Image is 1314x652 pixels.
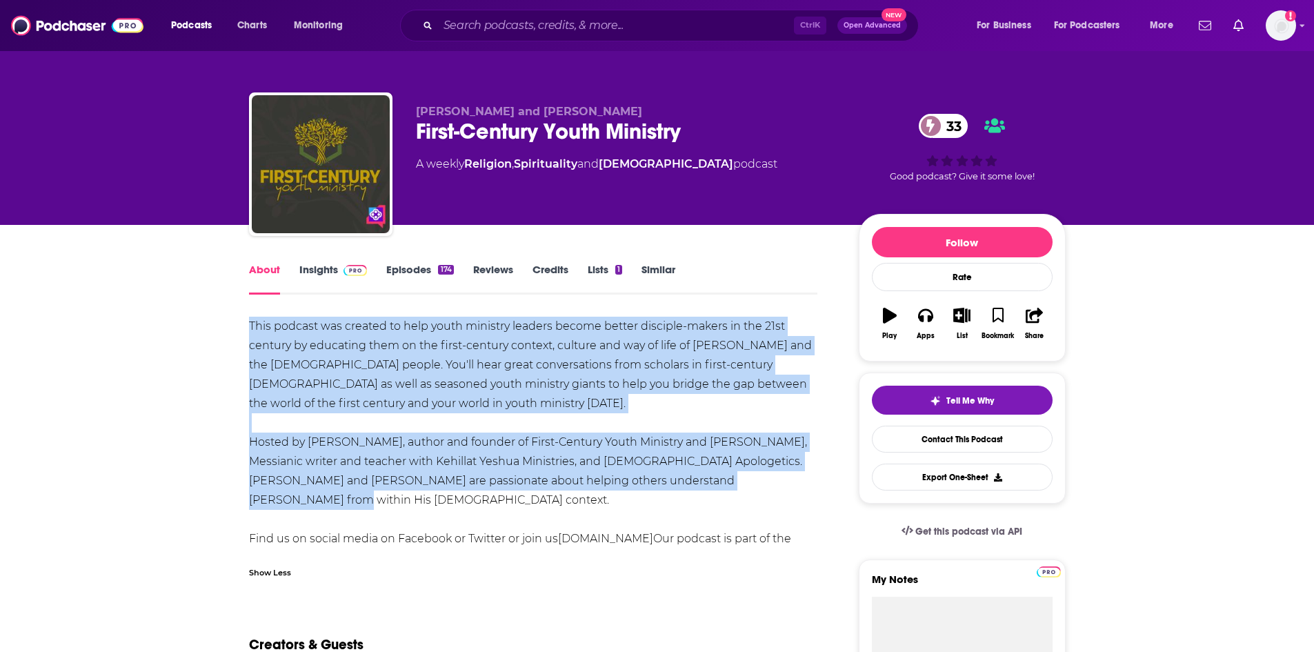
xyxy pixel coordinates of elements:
[512,157,514,170] span: ,
[1025,332,1044,340] div: Share
[464,157,512,170] a: Religion
[930,395,941,406] img: tell me why sparkle
[284,14,361,37] button: open menu
[641,263,675,295] a: Similar
[1228,14,1249,37] a: Show notifications dropdown
[1045,14,1140,37] button: open menu
[967,14,1048,37] button: open menu
[917,332,935,340] div: Apps
[532,263,568,295] a: Credits
[237,16,267,35] span: Charts
[859,105,1066,190] div: 33Good podcast? Give it some love!
[933,114,968,138] span: 33
[1054,16,1120,35] span: For Podcasters
[252,95,390,233] img: First-Century Youth Ministry
[982,332,1014,340] div: Bookmark
[957,332,968,340] div: List
[872,263,1053,291] div: Rate
[161,14,230,37] button: open menu
[890,171,1035,181] span: Good podcast? Give it some love!
[872,464,1053,491] button: Export One-Sheet
[944,299,979,348] button: List
[11,12,143,39] img: Podchaser - Follow, Share and Rate Podcasts
[946,395,994,406] span: Tell Me Why
[908,299,944,348] button: Apps
[872,426,1053,453] a: Contact This Podcast
[416,156,777,172] div: A weekly podcast
[890,515,1034,549] a: Get this podcast via API
[794,17,826,34] span: Ctrl K
[1285,10,1296,21] svg: Add a profile image
[438,265,453,275] div: 174
[1193,14,1217,37] a: Show notifications dropdown
[413,10,932,41] div: Search podcasts, credits, & more...
[588,263,622,295] a: Lists1
[599,157,733,170] a: [DEMOGRAPHIC_DATA]
[416,105,642,118] span: [PERSON_NAME] and [PERSON_NAME]
[872,299,908,348] button: Play
[344,265,368,276] img: Podchaser Pro
[980,299,1016,348] button: Bookmark
[294,16,343,35] span: Monitoring
[386,263,453,295] a: Episodes174
[249,263,280,295] a: About
[1266,10,1296,41] button: Show profile menu
[837,17,907,34] button: Open AdvancedNew
[1266,10,1296,41] span: Logged in as luilaking
[473,263,513,295] a: Reviews
[558,532,653,545] a: [DOMAIN_NAME]
[1150,16,1173,35] span: More
[882,8,906,21] span: New
[977,16,1031,35] span: For Business
[919,114,968,138] a: 33
[299,263,368,295] a: InsightsPodchaser Pro
[1016,299,1052,348] button: Share
[249,317,818,568] div: This podcast was created to help youth ministry leaders become better disciple-makers in the 21st...
[1037,564,1061,577] a: Pro website
[615,265,622,275] div: 1
[438,14,794,37] input: Search podcasts, credits, & more...
[844,22,901,29] span: Open Advanced
[915,526,1022,537] span: Get this podcast via API
[872,386,1053,415] button: tell me why sparkleTell Me Why
[171,16,212,35] span: Podcasts
[872,573,1053,597] label: My Notes
[514,157,577,170] a: Spirituality
[228,14,275,37] a: Charts
[1140,14,1191,37] button: open menu
[1266,10,1296,41] img: User Profile
[872,227,1053,257] button: Follow
[882,332,897,340] div: Play
[1037,566,1061,577] img: Podchaser Pro
[577,157,599,170] span: and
